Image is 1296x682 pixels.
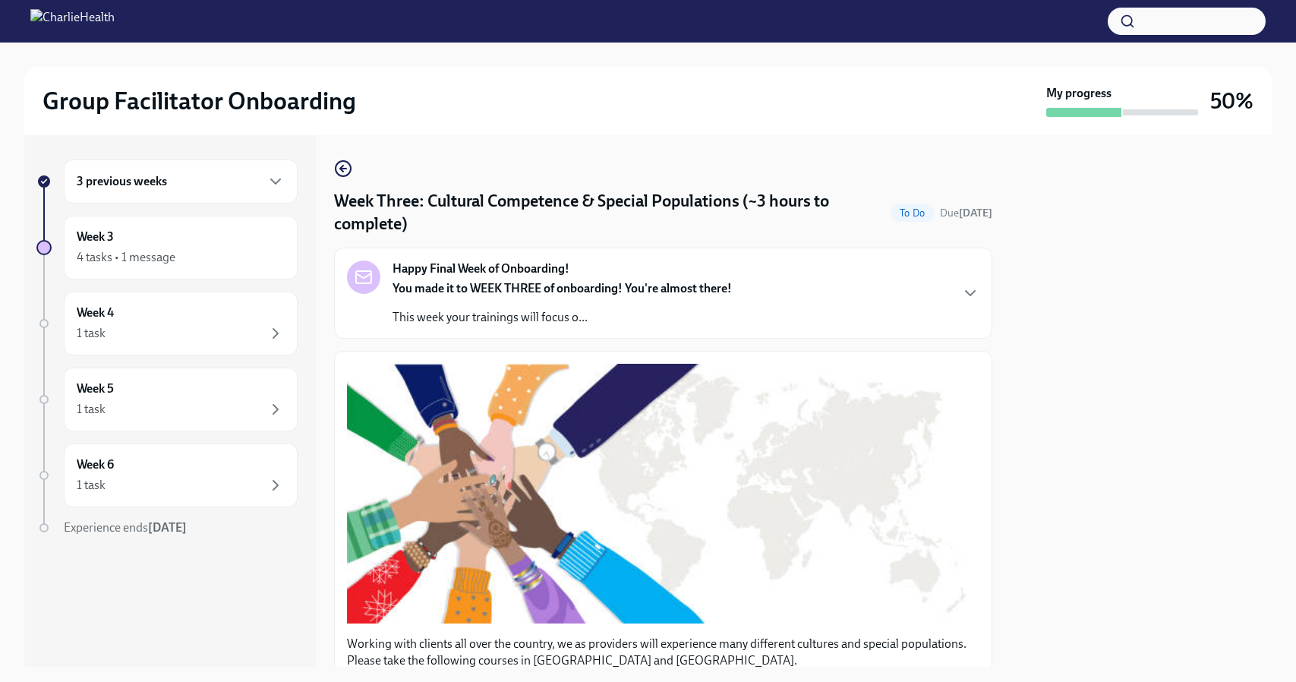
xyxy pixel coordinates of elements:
a: Week 61 task [36,444,298,507]
div: 3 previous weeks [64,159,298,204]
a: Week 34 tasks • 1 message [36,216,298,279]
strong: [DATE] [148,520,187,535]
div: 1 task [77,477,106,494]
h3: 50% [1210,87,1253,115]
a: Week 41 task [36,292,298,355]
div: 1 task [77,325,106,342]
strong: You made it to WEEK THREE of onboarding! You're almost there! [393,281,732,295]
span: To Do [891,207,934,219]
h4: Week Three: Cultural Competence & Special Populations (~3 hours to complete) [334,190,884,235]
p: Working with clients all over the country, we as providers will experience many different culture... [347,636,979,669]
h6: Week 4 [77,305,114,321]
button: Zoom image [347,364,979,624]
h6: Week 5 [77,380,114,397]
strong: My progress [1046,85,1112,102]
img: CharlieHealth [30,9,115,33]
strong: [DATE] [959,207,992,219]
span: September 8th, 2025 10:00 [940,206,992,220]
div: 1 task [77,401,106,418]
a: Week 51 task [36,368,298,431]
h6: Week 3 [77,229,114,245]
h2: Group Facilitator Onboarding [43,86,356,116]
span: Due [940,207,992,219]
p: This week your trainings will focus o... [393,309,732,326]
h6: 3 previous weeks [77,173,167,190]
strong: Happy Final Week of Onboarding! [393,260,569,277]
span: Experience ends [64,520,187,535]
div: 4 tasks • 1 message [77,249,175,266]
h6: Week 6 [77,456,114,473]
